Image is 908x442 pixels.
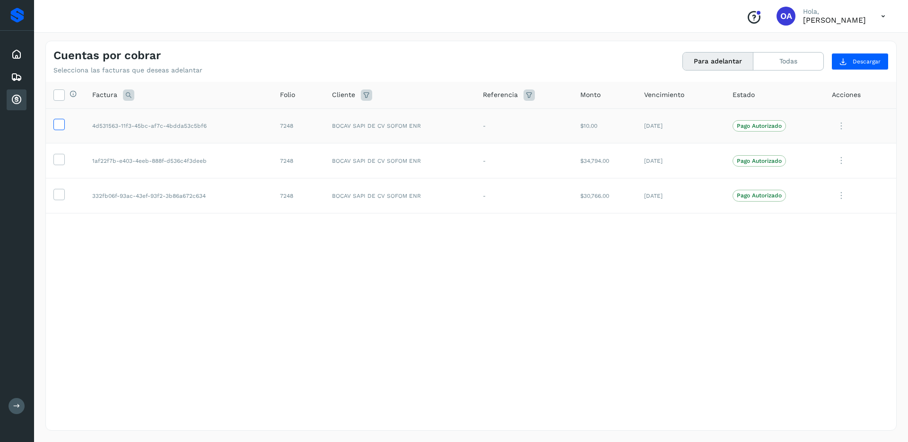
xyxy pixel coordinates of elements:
[53,49,161,62] h4: Cuentas por cobrar
[92,90,117,100] span: Factura
[737,192,782,199] p: Pago Autorizado
[637,178,725,213] td: [DATE]
[85,143,272,178] td: 1af22f7b-e403-4eeb-888f-d536c4f3deeb
[475,108,573,143] td: -
[272,108,324,143] td: 7248
[332,90,355,100] span: Cliente
[272,143,324,178] td: 7248
[7,67,26,88] div: Embarques
[580,90,601,100] span: Monto
[324,143,475,178] td: BOCAV SAPI DE CV SOFOM ENR
[573,178,637,213] td: $30,766.00
[832,90,861,100] span: Acciones
[272,178,324,213] td: 7248
[324,178,475,213] td: BOCAV SAPI DE CV SOFOM ENR
[733,90,755,100] span: Estado
[831,53,889,70] button: Descargar
[85,178,272,213] td: 332fb06f-93ac-43ef-93f2-3b86a672c634
[803,8,866,16] p: Hola,
[7,89,26,110] div: Cuentas por cobrar
[683,53,753,70] button: Para adelantar
[85,108,272,143] td: 4d531563-11f3-45bc-af7c-4bdda53c5bf6
[324,108,475,143] td: BOCAV SAPI DE CV SOFOM ENR
[475,143,573,178] td: -
[53,66,202,74] p: Selecciona las facturas que deseas adelantar
[644,90,684,100] span: Vencimiento
[573,143,637,178] td: $34,794.00
[573,108,637,143] td: $10.00
[637,143,725,178] td: [DATE]
[7,44,26,65] div: Inicio
[853,57,881,66] span: Descargar
[753,53,823,70] button: Todas
[483,90,518,100] span: Referencia
[737,158,782,164] p: Pago Autorizado
[280,90,295,100] span: Folio
[475,178,573,213] td: -
[637,108,725,143] td: [DATE]
[803,16,866,25] p: OSCAR ARZATE LEIJA
[737,123,782,129] p: Pago Autorizado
